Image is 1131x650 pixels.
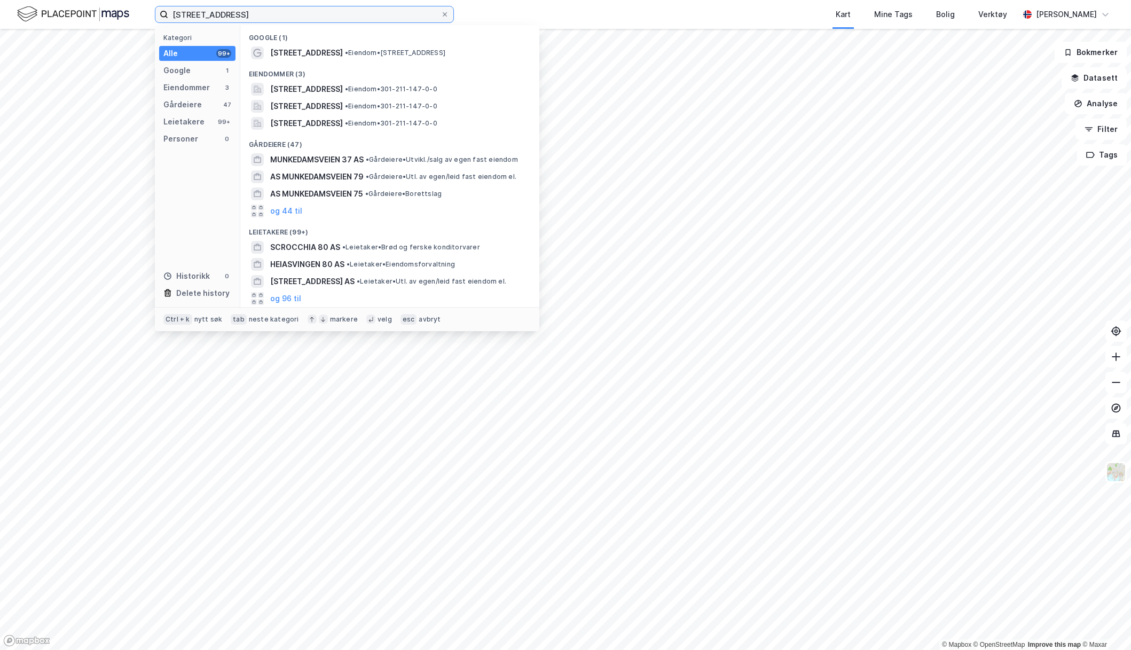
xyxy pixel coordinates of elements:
span: [STREET_ADDRESS] [270,83,343,96]
span: Eiendom • 301-211-147-0-0 [345,102,437,111]
div: 0 [223,135,231,143]
span: AS MUNKEDAMSVEIEN 75 [270,187,363,200]
div: nytt søk [194,315,223,324]
a: Mapbox [942,641,971,648]
span: SCROCCHIA 80 AS [270,241,340,254]
div: Personer [163,132,198,145]
div: Kategori [163,34,235,42]
img: Z [1106,462,1126,482]
div: Leietakere (99+) [240,220,539,239]
span: [STREET_ADDRESS] [270,117,343,130]
span: Eiendom • 301-211-147-0-0 [345,119,437,128]
span: • [345,102,348,110]
div: Gårdeiere [163,98,202,111]
div: [PERSON_NAME] [1036,8,1097,21]
div: Delete history [176,287,230,300]
div: Verktøy [978,8,1007,21]
div: Historikk [163,270,210,283]
div: 3 [223,83,231,92]
span: • [365,190,368,198]
button: Bokmerker [1055,42,1127,63]
div: 1 [223,66,231,75]
span: Gårdeiere • Utl. av egen/leid fast eiendom el. [366,173,516,181]
div: avbryt [419,315,441,324]
span: • [366,155,369,163]
span: [STREET_ADDRESS] AS [270,275,355,288]
span: MUNKEDAMSVEIEN 37 AS [270,153,364,166]
button: Filter [1075,119,1127,140]
button: Datasett [1062,67,1127,89]
button: og 44 til [270,205,302,217]
span: • [366,173,369,181]
div: Eiendommer (3) [240,61,539,81]
a: Improve this map [1028,641,1081,648]
div: markere [330,315,358,324]
span: AS MUNKEDAMSVEIEN 79 [270,170,364,183]
div: Google [163,64,191,77]
div: Google (1) [240,25,539,44]
iframe: Chat Widget [1078,599,1131,650]
div: tab [231,314,247,325]
span: Eiendom • [STREET_ADDRESS] [345,49,445,57]
span: • [345,119,348,127]
button: Analyse [1065,93,1127,114]
span: • [345,49,348,57]
div: 99+ [216,49,231,58]
div: Ctrl + k [163,314,192,325]
span: Leietaker • Eiendomsforvaltning [347,260,455,269]
span: Eiendom • 301-211-147-0-0 [345,85,437,93]
span: Leietaker • Utl. av egen/leid fast eiendom el. [357,277,506,286]
span: HEIASVINGEN 80 AS [270,258,344,271]
span: • [357,277,360,285]
button: og 96 til [270,292,301,305]
span: • [345,85,348,93]
div: velg [378,315,392,324]
span: Gårdeiere • Borettslag [365,190,442,198]
span: • [347,260,350,268]
div: 0 [223,272,231,280]
img: logo.f888ab2527a4732fd821a326f86c7f29.svg [17,5,129,24]
div: esc [400,314,417,325]
input: Søk på adresse, matrikkel, gårdeiere, leietakere eller personer [168,6,441,22]
div: Alle [163,47,178,60]
div: Gårdeiere (47) [240,132,539,151]
a: Mapbox homepage [3,635,50,647]
div: 47 [223,100,231,109]
div: Kart [836,8,851,21]
a: OpenStreetMap [973,641,1025,648]
span: [STREET_ADDRESS] [270,46,343,59]
span: Leietaker • Brød og ferske konditorvarer [342,243,480,252]
div: Eiendommer [163,81,210,94]
div: Mine Tags [874,8,913,21]
button: Tags [1077,144,1127,166]
span: [STREET_ADDRESS] [270,100,343,113]
div: Leietakere [163,115,205,128]
div: neste kategori [249,315,299,324]
span: • [342,243,345,251]
div: Bolig [936,8,955,21]
div: 99+ [216,118,231,126]
span: Gårdeiere • Utvikl./salg av egen fast eiendom [366,155,518,164]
